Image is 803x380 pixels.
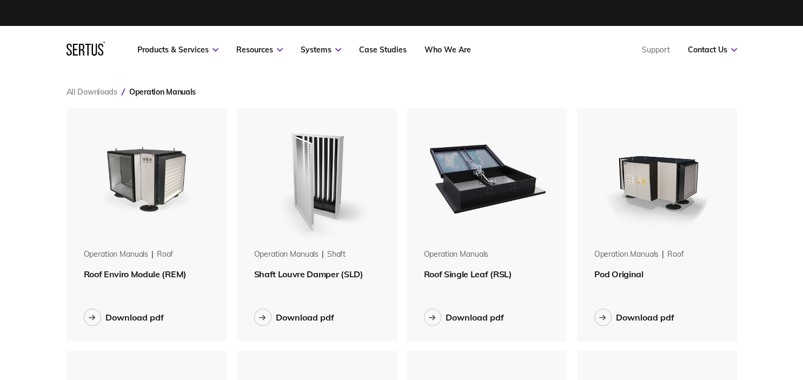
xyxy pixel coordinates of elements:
[84,269,187,279] span: Roof Enviro Module (REM)
[301,45,341,55] a: Systems
[157,249,173,260] div: roof
[688,45,737,55] a: Contact Us
[424,45,471,55] a: Who We Are
[84,309,164,326] button: Download pdf
[67,87,117,97] a: All Downloads
[105,312,164,323] div: Download pdf
[236,45,283,55] a: Resources
[254,249,319,260] div: Operation Manuals
[594,269,643,279] span: Pod Original
[667,249,683,260] div: roof
[84,249,149,260] div: Operation Manuals
[424,269,512,279] span: Roof Single Leaf (RSL)
[254,309,334,326] button: Download pdf
[446,312,504,323] div: Download pdf
[327,249,346,260] div: shaft
[254,269,363,279] span: Shaft Louvre Damper (SLD)
[594,309,674,326] button: Download pdf
[276,312,334,323] div: Download pdf
[594,249,659,260] div: Operation Manuals
[137,45,218,55] a: Products & Services
[609,255,803,380] div: Chat-Widget
[424,249,489,260] div: Operation Manuals
[424,309,504,326] button: Download pdf
[359,45,407,55] a: Case Studies
[642,45,670,55] a: Support
[609,255,803,380] iframe: Chat Widget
